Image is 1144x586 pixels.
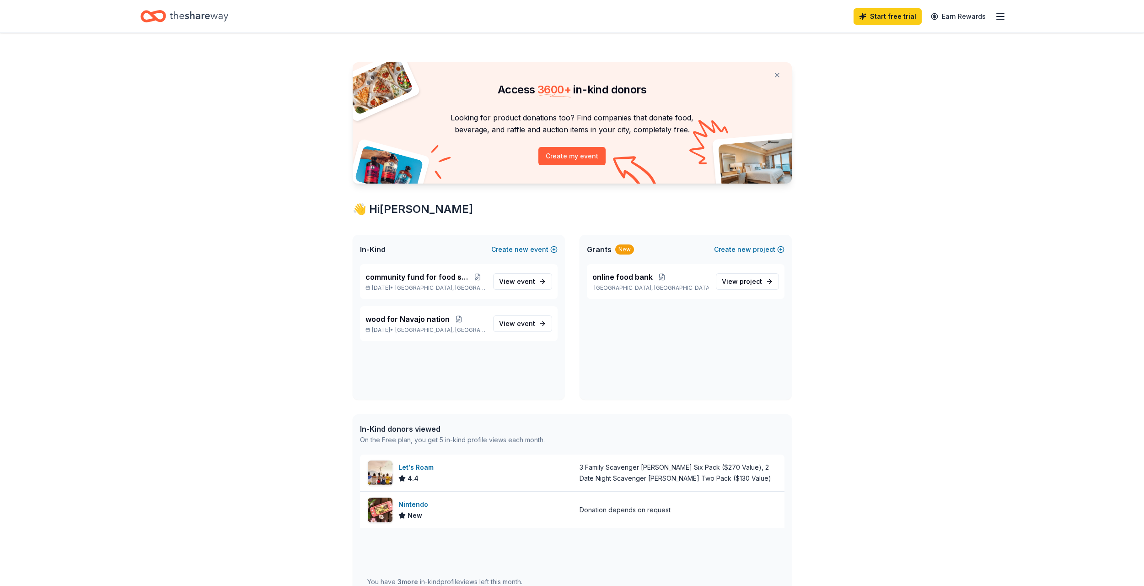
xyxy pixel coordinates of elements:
[398,462,437,473] div: Let's Roam
[408,473,419,484] span: 4.4
[365,326,486,334] p: [DATE] •
[140,5,228,27] a: Home
[499,276,535,287] span: View
[537,83,571,96] span: 3600 +
[408,510,422,521] span: New
[368,498,392,522] img: Image for Nintendo
[499,318,535,329] span: View
[592,284,709,292] p: [GEOGRAPHIC_DATA], [GEOGRAPHIC_DATA]
[498,83,646,96] span: Access in-kind donors
[587,244,612,255] span: Grants
[580,505,671,515] div: Donation depends on request
[538,147,606,165] button: Create my event
[716,273,779,290] a: View project
[517,277,535,285] span: event
[365,284,486,292] p: [DATE] •
[395,284,485,292] span: [GEOGRAPHIC_DATA], [GEOGRAPHIC_DATA]
[854,8,922,25] a: Start free trial
[615,244,634,255] div: New
[491,244,558,255] button: Createnewevent
[353,202,792,217] div: 👋 Hi [PERSON_NAME]
[613,156,659,190] img: Curvy arrow
[737,244,751,255] span: new
[714,244,784,255] button: Createnewproject
[517,320,535,327] span: event
[360,434,545,445] div: On the Free plan, you get 5 in-kind profile views each month.
[365,271,470,282] span: community fund for food support
[360,244,386,255] span: In-Kind
[342,57,414,115] img: Pizza
[364,112,781,136] p: Looking for product donations too? Find companies that donate food, beverage, and raffle and auct...
[397,578,418,586] span: 3 more
[493,315,552,332] a: View event
[580,462,777,484] div: 3 Family Scavenger [PERSON_NAME] Six Pack ($270 Value), 2 Date Night Scavenger [PERSON_NAME] Two ...
[493,273,552,290] a: View event
[925,8,991,25] a: Earn Rewards
[395,326,485,334] span: [GEOGRAPHIC_DATA], [GEOGRAPHIC_DATA]
[360,423,545,434] div: In-Kind donors viewed
[515,244,528,255] span: new
[592,271,653,282] span: online food bank
[722,276,762,287] span: View
[398,499,432,510] div: Nintendo
[368,461,392,485] img: Image for Let's Roam
[365,314,450,325] span: wood for Navajo nation
[740,277,762,285] span: project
